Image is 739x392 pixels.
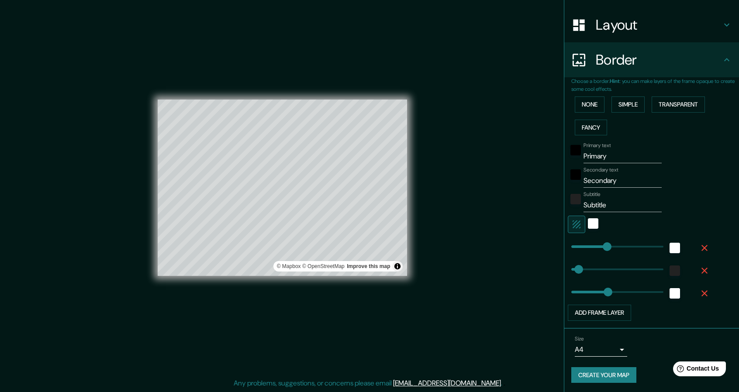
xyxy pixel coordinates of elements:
b: Hint [610,78,620,85]
p: Any problems, suggestions, or concerns please email . [234,378,502,389]
a: OpenStreetMap [302,263,345,269]
button: Add frame layer [568,305,631,321]
button: white [670,243,680,253]
button: color-222222 [570,194,581,204]
button: black [570,169,581,180]
button: Transparent [652,96,705,113]
button: Toggle attribution [392,261,403,272]
h4: Border [596,51,722,69]
button: white [588,218,598,229]
div: Border [564,42,739,77]
button: color-222222 [670,265,680,276]
button: Simple [611,96,645,113]
label: Secondary text [584,166,618,174]
label: Primary text [584,142,611,149]
label: Size [575,335,584,342]
button: Create your map [571,367,636,383]
button: black [570,145,581,155]
p: Choose a border. : you can make layers of the frame opaque to create some cool effects. [571,77,739,93]
div: Layout [564,7,739,42]
div: A4 [575,343,627,357]
label: Subtitle [584,191,601,198]
div: . [502,378,504,389]
button: Fancy [575,120,607,136]
iframe: Help widget launcher [661,358,729,382]
h4: Layout [596,16,722,34]
a: Mapbox [277,263,301,269]
button: white [670,288,680,299]
div: . [504,378,505,389]
a: Map feedback [347,263,390,269]
a: [EMAIL_ADDRESS][DOMAIN_NAME] [393,378,501,388]
button: None [575,96,604,113]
